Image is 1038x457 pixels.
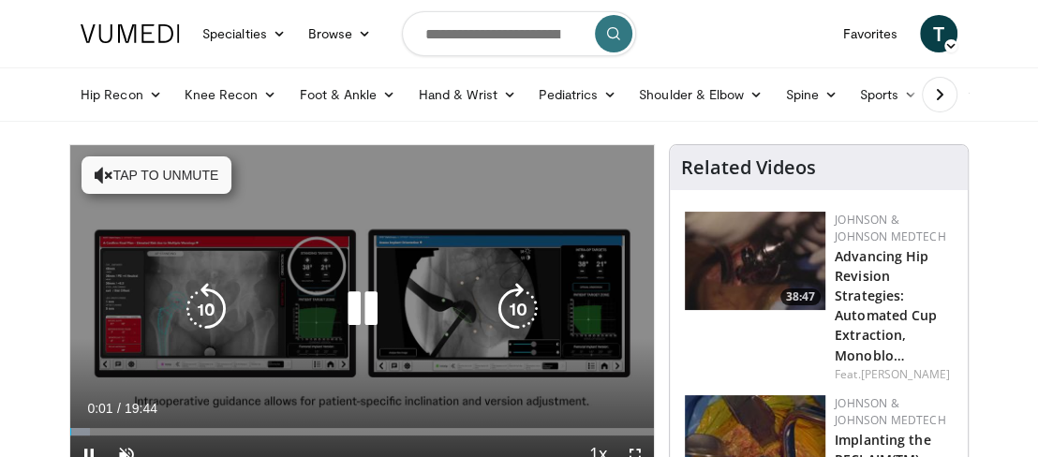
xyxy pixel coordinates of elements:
div: Feat. [835,366,953,383]
a: Hand & Wrist [407,76,527,113]
span: 19:44 [125,401,157,416]
a: Favorites [831,15,909,52]
a: Advancing Hip Revision Strategies: Automated Cup Extraction, Monoblo… [835,247,937,364]
a: Johnson & Johnson MedTech [835,395,946,428]
input: Search topics, interventions [402,11,636,56]
a: Hip Recon [69,76,173,113]
span: / [117,401,121,416]
a: Sports [849,76,929,113]
span: 38:47 [780,288,821,305]
a: Specialties [191,15,297,52]
a: Knee Recon [173,76,289,113]
a: Spine [774,76,848,113]
div: Progress Bar [70,428,654,435]
a: T [920,15,957,52]
a: [PERSON_NAME] [860,366,949,382]
button: Tap to unmute [82,156,231,194]
img: VuMedi Logo [81,24,180,43]
a: Foot & Ankle [289,76,408,113]
a: Pediatrics [527,76,628,113]
img: 9f1a5b5d-2ba5-4c40-8e0c-30b4b8951080.150x105_q85_crop-smart_upscale.jpg [685,212,825,310]
h4: Related Videos [681,156,816,179]
a: 38:47 [685,212,825,310]
a: Johnson & Johnson MedTech [835,212,946,244]
a: Browse [297,15,383,52]
span: 0:01 [87,401,112,416]
a: Shoulder & Elbow [628,76,774,113]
